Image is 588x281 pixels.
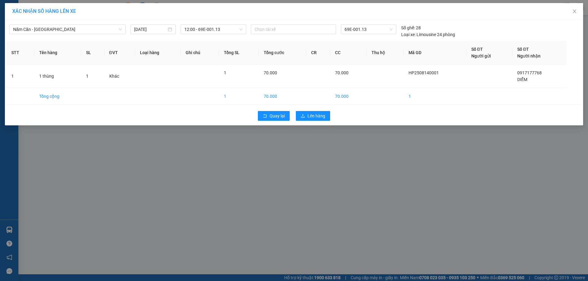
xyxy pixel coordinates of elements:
span: upload [301,114,305,119]
th: Tên hàng [34,41,81,65]
button: uploadLên hàng [296,111,330,121]
span: Quay lại [269,113,285,119]
span: Năm Căn - Sài Gòn [13,25,122,34]
span: 1 [86,74,89,79]
div: Limousine 24 phòng [401,31,455,38]
th: ĐVT [104,41,135,65]
th: Ghi chú [181,41,219,65]
input: 14/08/2025 [134,26,167,33]
span: 0917177768 [517,70,542,75]
span: Lên hàng [307,113,325,119]
td: 1 [404,88,466,105]
span: Người nhận [517,54,541,58]
span: 69E-001.13 [345,25,392,34]
span: Số ĐT [471,47,483,52]
td: Khác [104,65,135,88]
span: Loại xe: [401,31,416,38]
span: 70.000 [264,70,277,75]
th: CR [306,41,330,65]
button: Close [566,3,583,20]
th: Mã GD [404,41,466,65]
td: 1 [6,65,34,88]
span: Người gửi [471,54,491,58]
span: Số ĐT [517,47,529,52]
span: HP2508140001 [409,70,439,75]
th: STT [6,41,34,65]
th: SL [81,41,104,65]
span: close [572,9,577,14]
span: 1 [224,70,226,75]
span: 70.000 [335,70,349,75]
th: Tổng SL [219,41,259,65]
th: Thu hộ [367,41,404,65]
td: 70.000 [259,88,306,105]
span: Số ghế: [401,24,415,31]
span: DIỄM [517,77,527,82]
span: 12:00 - 69E-001.13 [184,25,243,34]
button: rollbackQuay lại [258,111,290,121]
th: Loại hàng [135,41,181,65]
th: CC [330,41,367,65]
td: Tổng cộng [34,88,81,105]
td: 70.000 [330,88,367,105]
td: 1 thùng [34,65,81,88]
th: Tổng cước [259,41,306,65]
td: 1 [219,88,259,105]
span: rollback [263,114,267,119]
div: 28 [401,24,421,31]
span: XÁC NHẬN SỐ HÀNG LÊN XE [12,8,76,14]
